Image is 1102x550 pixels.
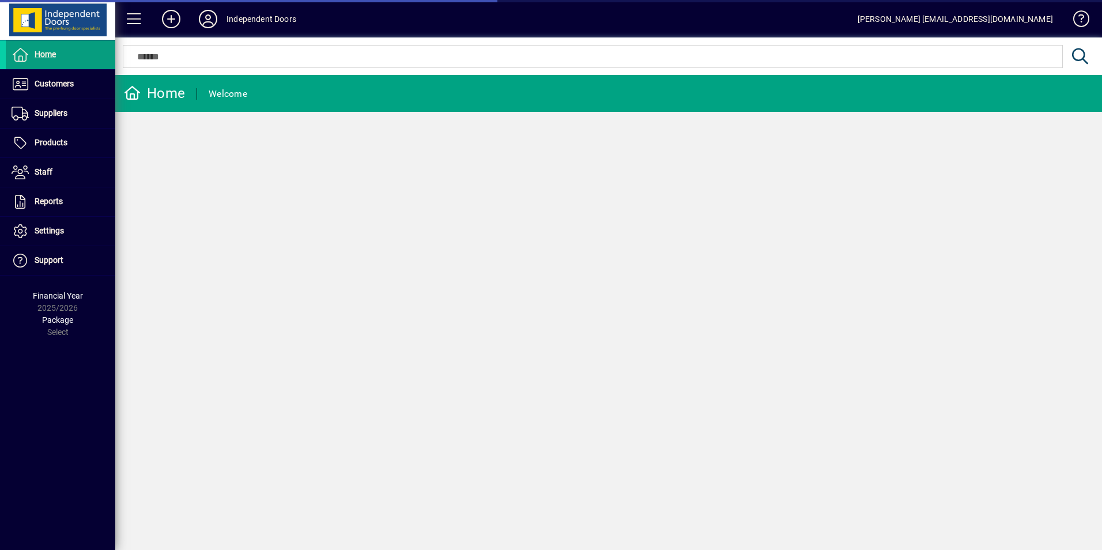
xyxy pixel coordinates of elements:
[6,70,115,99] a: Customers
[858,10,1053,28] div: [PERSON_NAME] [EMAIL_ADDRESS][DOMAIN_NAME]
[35,79,74,88] span: Customers
[6,158,115,187] a: Staff
[153,9,190,29] button: Add
[33,291,83,300] span: Financial Year
[42,315,73,325] span: Package
[6,99,115,128] a: Suppliers
[1065,2,1088,40] a: Knowledge Base
[124,84,185,103] div: Home
[227,10,296,28] div: Independent Doors
[35,167,52,176] span: Staff
[209,85,247,103] div: Welcome
[35,226,64,235] span: Settings
[35,255,63,265] span: Support
[6,246,115,275] a: Support
[6,187,115,216] a: Reports
[6,217,115,246] a: Settings
[35,50,56,59] span: Home
[35,108,67,118] span: Suppliers
[6,129,115,157] a: Products
[190,9,227,29] button: Profile
[35,197,63,206] span: Reports
[35,138,67,147] span: Products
